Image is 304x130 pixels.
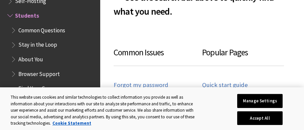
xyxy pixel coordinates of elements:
[114,46,202,66] h3: Common Issues
[15,10,39,19] span: Students
[237,94,283,108] button: Manage Settings
[18,83,61,92] span: Find Your Courses
[202,46,284,66] h3: Popular Pages
[237,111,283,125] button: Accept All
[114,81,168,89] a: Forgot my password
[11,94,199,127] div: This website uses cookies and similar technologies to collect information you provide as well as ...
[202,81,248,89] a: Quick start guide
[18,25,65,34] span: Common Questions
[18,54,43,63] span: About You
[18,39,57,48] span: Stay in the Loop
[52,120,91,126] a: More information about your privacy, opens in a new tab
[18,68,60,77] span: Browser Support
